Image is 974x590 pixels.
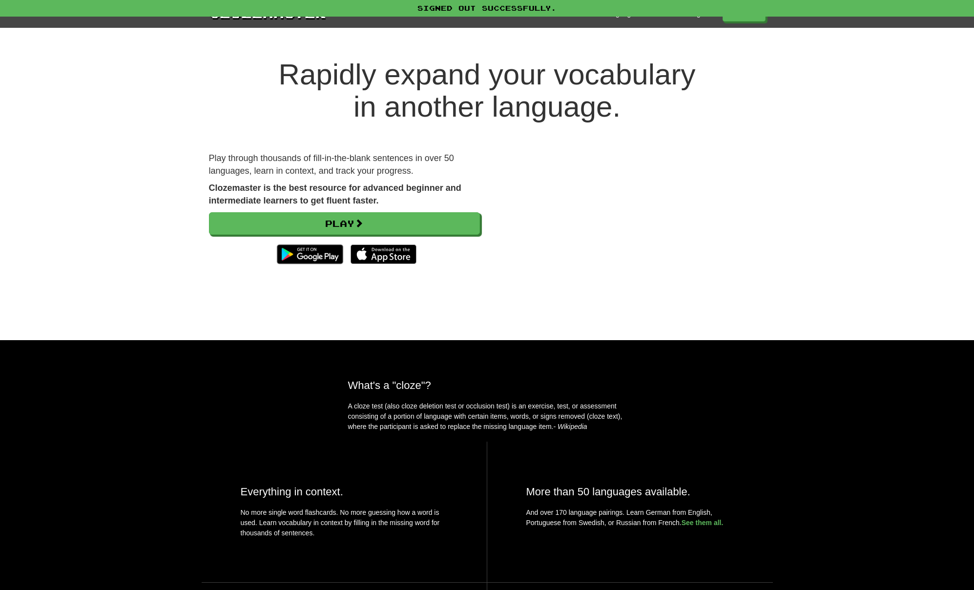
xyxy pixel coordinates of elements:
[682,519,724,527] a: See them all.
[209,152,480,177] p: Play through thousands of fill-in-the-blank sentences in over 50 languages, learn in context, and...
[348,379,626,391] h2: What's a "cloze"?
[348,401,626,432] p: A cloze test (also cloze deletion test or occlusion test) is an exercise, test, or assessment con...
[272,240,348,269] img: Get it on Google Play
[526,508,734,528] p: And over 170 language pairings. Learn German from English, Portuguese from Swedish, or Russian fr...
[241,486,448,498] h2: Everything in context.
[209,212,480,235] a: Play
[526,486,734,498] h2: More than 50 languages available.
[554,423,587,430] em: - Wikipedia
[351,244,416,264] img: Download_on_the_App_Store_Badge_US-UK_135x40-25178aeef6eb6b83b96f5f2d004eda3bffbb37122de64afbaef7...
[209,183,461,205] strong: Clozemaster is the best resource for advanced beginner and intermediate learners to get fluent fa...
[241,508,448,543] p: No more single word flashcards. No more guessing how a word is used. Learn vocabulary in context ...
